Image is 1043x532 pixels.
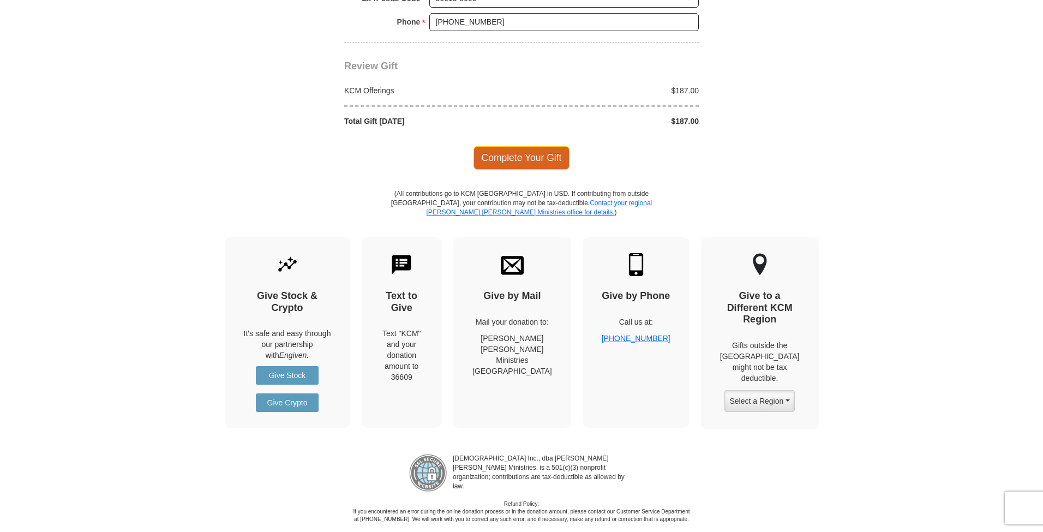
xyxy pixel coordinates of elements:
div: Text "KCM" and your donation amount to 36609 [381,328,423,382]
h4: Give Stock & Crypto [244,290,331,314]
button: Select a Region [724,390,794,412]
a: [PHONE_NUMBER] [602,334,670,343]
i: Engiven. [279,351,309,360]
div: $187.00 [521,116,705,127]
div: $187.00 [521,85,705,96]
span: Complete Your Gift [473,146,570,169]
p: Call us at: [602,316,670,327]
a: Give Stock [256,366,319,385]
p: It's safe and easy through our partnership with [244,328,331,361]
img: text-to-give.svg [390,253,413,276]
p: [DEMOGRAPHIC_DATA] Inc., dba [PERSON_NAME] [PERSON_NAME] Ministries, is a 501(c)(3) nonprofit org... [447,454,634,492]
div: KCM Offerings [339,85,522,96]
p: Mail your donation to: [472,316,552,327]
img: refund-policy [409,454,447,492]
p: [PERSON_NAME] [PERSON_NAME] Ministries [GEOGRAPHIC_DATA] [472,333,552,376]
img: mobile.svg [625,253,648,276]
a: Contact your regional [PERSON_NAME] [PERSON_NAME] Ministries office for details. [426,199,652,216]
a: Give Crypto [256,393,319,412]
strong: Phone [397,14,421,29]
img: other-region [752,253,768,276]
img: envelope.svg [501,253,524,276]
p: Gifts outside the [GEOGRAPHIC_DATA] might not be tax deductible. [720,340,800,384]
img: give-by-stock.svg [276,253,299,276]
div: Total Gift [DATE] [339,116,522,127]
h4: Text to Give [381,290,423,314]
h4: Give by Phone [602,290,670,302]
p: (All contributions go to KCM [GEOGRAPHIC_DATA] in USD. If contributing from outside [GEOGRAPHIC_D... [391,189,652,237]
h4: Give to a Different KCM Region [720,290,800,326]
p: Refund Policy: If you encountered an error during the online donation process or in the donation ... [352,500,691,524]
h4: Give by Mail [472,290,552,302]
span: Review Gift [344,61,398,71]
